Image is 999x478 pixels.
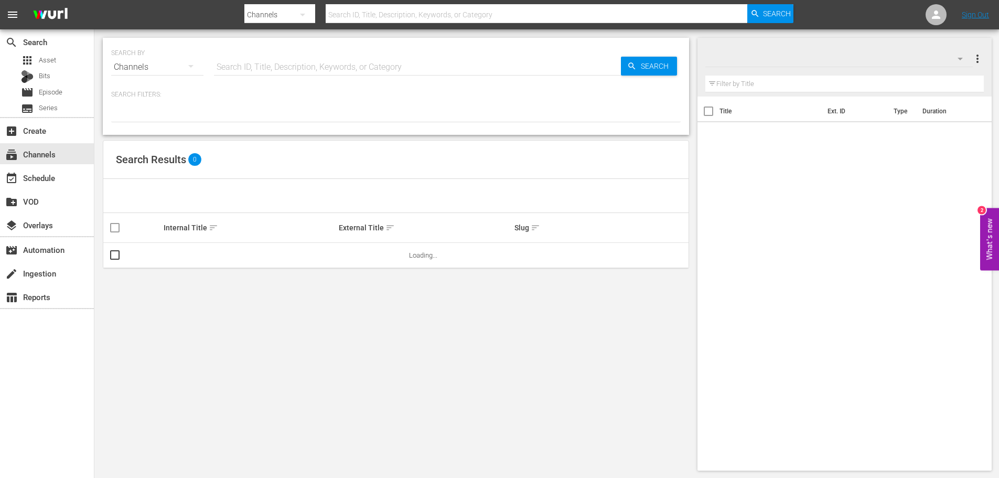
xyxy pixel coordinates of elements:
img: ans4CAIJ8jUAAAAAAAAAAAAAAAAAAAAAAAAgQb4GAAAAAAAAAAAAAAAAAAAAAAAAJMjXAAAAAAAAAAAAAAAAAAAAAAAAgAT5G... [25,3,76,27]
span: Asset [21,54,34,67]
p: Search Filters: [111,90,681,99]
span: sort [531,223,540,232]
span: sort [385,223,395,232]
span: Bits [39,71,50,81]
div: External Title [339,221,511,234]
span: Search [5,36,18,49]
span: Episode [39,87,62,98]
th: Ext. ID [821,97,888,126]
a: Sign Out [962,10,989,19]
button: more_vert [971,46,984,71]
button: Open Feedback Widget [980,208,999,270]
span: Asset [39,55,56,66]
span: Create [5,125,18,137]
span: 0 [188,153,201,166]
span: Ingestion [5,268,18,280]
span: Search [763,4,791,23]
button: Search [621,57,677,76]
span: more_vert [971,52,984,65]
span: Episode [21,86,34,99]
th: Title [719,97,821,126]
span: Channels [5,148,18,161]
span: Series [39,103,58,113]
button: Search [747,4,793,23]
span: sort [209,223,218,232]
span: VOD [5,196,18,208]
span: Search [637,57,677,76]
div: Slug [514,221,687,234]
div: Channels [111,52,203,82]
span: Reports [5,291,18,304]
span: Automation [5,244,18,257]
span: menu [6,8,19,21]
span: Schedule [5,172,18,185]
span: Overlays [5,219,18,232]
div: Internal Title [164,221,336,234]
span: Loading... [409,251,437,259]
div: 2 [977,206,986,214]
div: Bits [21,70,34,83]
th: Duration [916,97,979,126]
span: Search Results [116,153,186,166]
span: Series [21,102,34,115]
th: Type [887,97,916,126]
